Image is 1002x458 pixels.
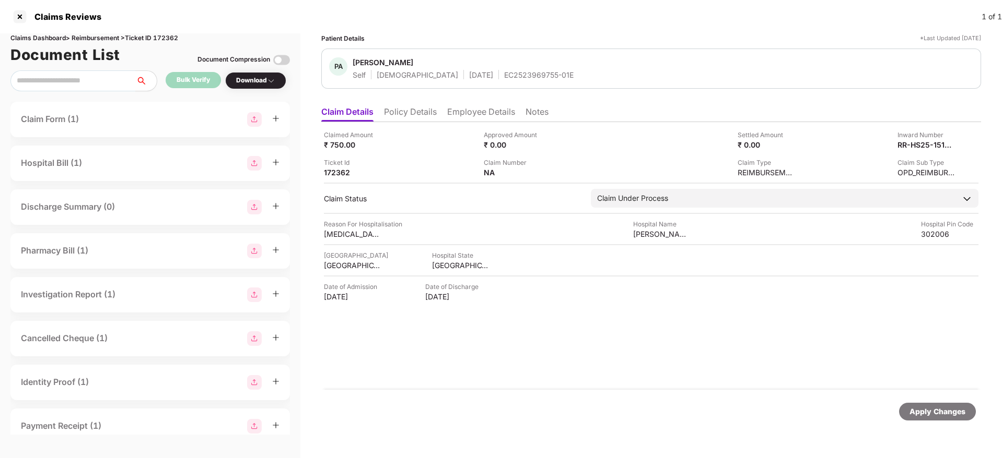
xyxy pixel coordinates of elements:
[324,167,381,177] div: 172362
[738,167,795,177] div: REIMBURSEMENT
[898,130,955,140] div: Inward Number
[633,219,691,229] div: Hospital Name
[236,76,275,86] div: Download
[484,158,541,167] div: Claim Number
[21,156,82,170] div: Hospital Bill (1)
[272,421,279,429] span: plus
[469,70,493,80] div: [DATE]
[273,52,290,68] img: svg+xml;base64,PHN2ZyBpZD0iVG9nZ2xlLTMyeDMyIiB4bWxucz0iaHR0cDovL3d3dy53My5vcmcvMjAwMC9zdmciIHdpZH...
[21,376,89,389] div: Identity Proof (1)
[324,130,381,140] div: Claimed Amount
[597,192,668,204] div: Claim Under Process
[738,158,795,167] div: Claim Type
[272,202,279,210] span: plus
[21,332,108,345] div: Cancelled Cheque (1)
[10,43,120,66] h1: Document List
[353,57,413,67] div: [PERSON_NAME]
[324,219,402,229] div: Reason For Hospitalisation
[21,113,79,126] div: Claim Form (1)
[28,11,101,22] div: Claims Reviews
[633,229,691,239] div: [PERSON_NAME][GEOGRAPHIC_DATA]
[898,167,955,177] div: OPD_REIMBURSEMENT
[321,33,365,43] div: Patient Details
[272,159,279,166] span: plus
[247,331,262,346] img: svg+xml;base64,PHN2ZyBpZD0iR3JvdXBfMjg4MTMiIGRhdGEtbmFtZT0iR3JvdXAgMjg4MTMiIHhtbG5zPSJodHRwOi8vd3...
[484,140,541,150] div: ₹ 0.00
[247,375,262,390] img: svg+xml;base64,PHN2ZyBpZD0iR3JvdXBfMjg4MTMiIGRhdGEtbmFtZT0iR3JvdXAgMjg4MTMiIHhtbG5zPSJodHRwOi8vd3...
[197,55,270,65] div: Document Compression
[738,140,795,150] div: ₹ 0.00
[267,77,275,85] img: svg+xml;base64,PHN2ZyBpZD0iRHJvcGRvd24tMzJ4MzIiIHhtbG5zPSJodHRwOi8vd3d3LnczLm9yZy8yMDAwL3N2ZyIgd2...
[425,292,483,302] div: [DATE]
[425,282,483,292] div: Date of Discharge
[177,75,210,85] div: Bulk Verify
[272,378,279,385] span: plus
[247,244,262,258] img: svg+xml;base64,PHN2ZyBpZD0iR3JvdXBfMjg4MTMiIGRhdGEtbmFtZT0iR3JvdXAgMjg4MTMiIHhtbG5zPSJodHRwOi8vd3...
[272,334,279,341] span: plus
[324,158,381,167] div: Ticket Id
[272,115,279,122] span: plus
[324,229,381,239] div: [MEDICAL_DATA] and headache
[920,33,981,43] div: *Last Updated [DATE]
[377,70,458,80] div: [DEMOGRAPHIC_DATA]
[910,406,965,417] div: Apply Changes
[329,57,347,76] div: PA
[247,287,262,302] img: svg+xml;base64,PHN2ZyBpZD0iR3JvdXBfMjg4MTMiIGRhdGEtbmFtZT0iR3JvdXAgMjg4MTMiIHhtbG5zPSJodHRwOi8vd3...
[898,140,955,150] div: RR-HS25-15144235
[324,282,381,292] div: Date of Admission
[982,11,1002,22] div: 1 of 1
[962,194,972,204] img: downArrowIcon
[21,200,115,213] div: Discharge Summary (0)
[384,106,437,122] li: Policy Details
[10,33,290,43] div: Claims Dashboard > Reimbursement > Ticket ID 172362
[247,112,262,127] img: svg+xml;base64,PHN2ZyBpZD0iR3JvdXBfMjg4MTMiIGRhdGEtbmFtZT0iR3JvdXAgMjg4MTMiIHhtbG5zPSJodHRwOi8vd3...
[324,250,388,260] div: [GEOGRAPHIC_DATA]
[324,292,381,302] div: [DATE]
[21,288,115,301] div: Investigation Report (1)
[921,219,978,229] div: Hospital Pin Code
[135,77,157,85] span: search
[324,260,381,270] div: [GEOGRAPHIC_DATA]
[247,419,262,433] img: svg+xml;base64,PHN2ZyBpZD0iR3JvdXBfMjg4MTMiIGRhdGEtbmFtZT0iR3JvdXAgMjg4MTMiIHhtbG5zPSJodHRwOi8vd3...
[432,260,490,270] div: [GEOGRAPHIC_DATA]
[738,130,795,140] div: Settled Amount
[321,106,374,122] li: Claim Details
[484,130,541,140] div: Approved Amount
[21,244,88,257] div: Pharmacy Bill (1)
[353,70,366,80] div: Self
[484,167,541,177] div: NA
[921,229,978,239] div: 302006
[324,194,580,203] div: Claim Status
[135,70,157,91] button: search
[272,290,279,297] span: plus
[504,70,574,80] div: EC2523969755-01E
[21,419,101,432] div: Payment Receipt (1)
[247,156,262,171] img: svg+xml;base64,PHN2ZyBpZD0iR3JvdXBfMjg4MTMiIGRhdGEtbmFtZT0iR3JvdXAgMjg4MTMiIHhtbG5zPSJodHRwOi8vd3...
[247,200,262,214] img: svg+xml;base64,PHN2ZyBpZD0iR3JvdXBfMjg4MTMiIGRhdGEtbmFtZT0iR3JvdXAgMjg4MTMiIHhtbG5zPSJodHRwOi8vd3...
[324,140,381,150] div: ₹ 750.00
[272,246,279,254] span: plus
[898,158,955,167] div: Claim Sub Type
[526,106,549,122] li: Notes
[447,106,515,122] li: Employee Details
[432,250,490,260] div: Hospital State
